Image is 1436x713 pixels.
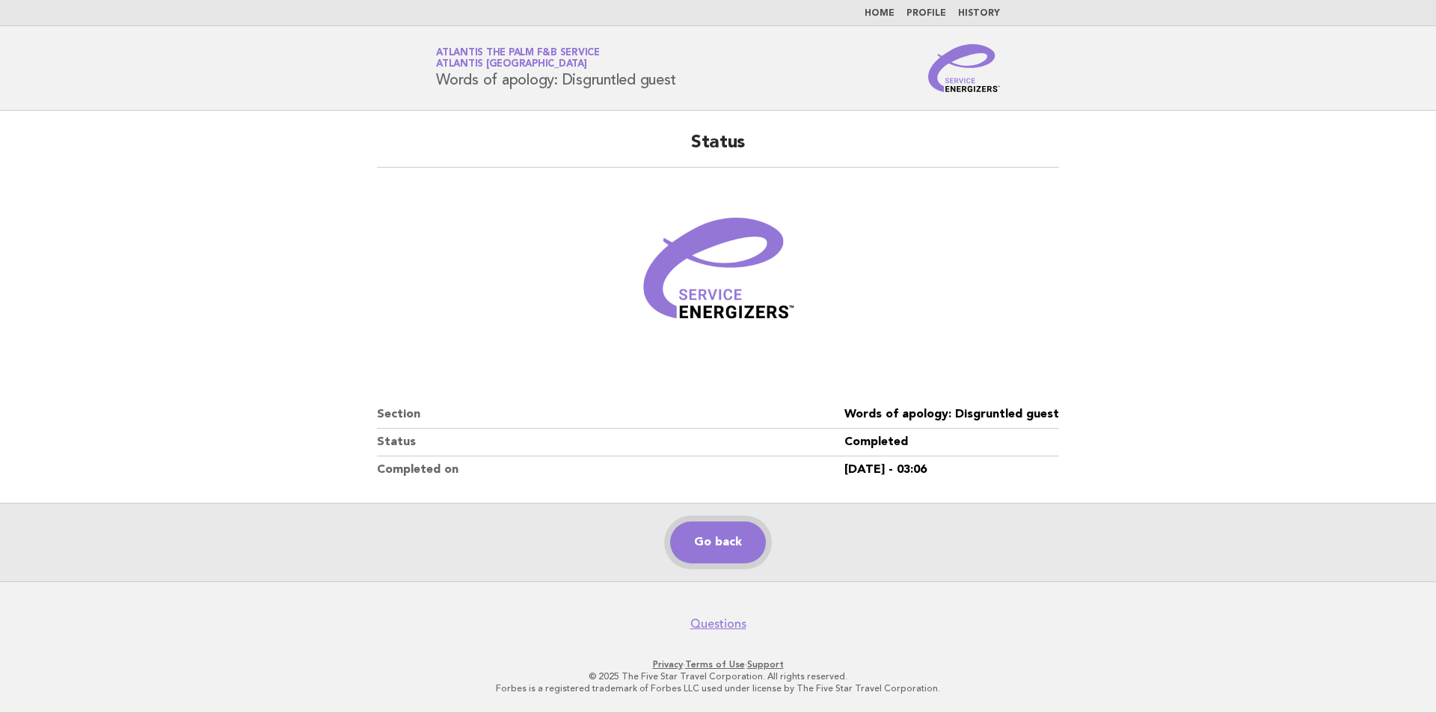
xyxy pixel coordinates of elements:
a: Terms of Use [685,659,745,670]
span: Atlantis [GEOGRAPHIC_DATA] [436,60,587,70]
p: © 2025 The Five Star Travel Corporation. All rights reserved. [260,670,1176,682]
a: Home [865,9,895,18]
dd: Words of apology: Disgruntled guest [844,401,1059,429]
a: Support [747,659,784,670]
img: Service Energizers [928,44,1000,92]
a: Privacy [653,659,683,670]
h1: Words of apology: Disgruntled guest [436,49,675,88]
a: History [958,9,1000,18]
img: Verified [628,186,808,365]
dt: Section [377,401,844,429]
a: Atlantis the Palm F&B ServiceAtlantis [GEOGRAPHIC_DATA] [436,48,600,69]
dt: Status [377,429,844,456]
a: Profile [906,9,946,18]
p: Forbes is a registered trademark of Forbes LLC used under license by The Five Star Travel Corpora... [260,682,1176,694]
dd: Completed [844,429,1059,456]
a: Questions [690,616,746,631]
h2: Status [377,131,1059,168]
dd: [DATE] - 03:06 [844,456,1059,483]
p: · · [260,658,1176,670]
a: Go back [670,521,766,563]
dt: Completed on [377,456,844,483]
